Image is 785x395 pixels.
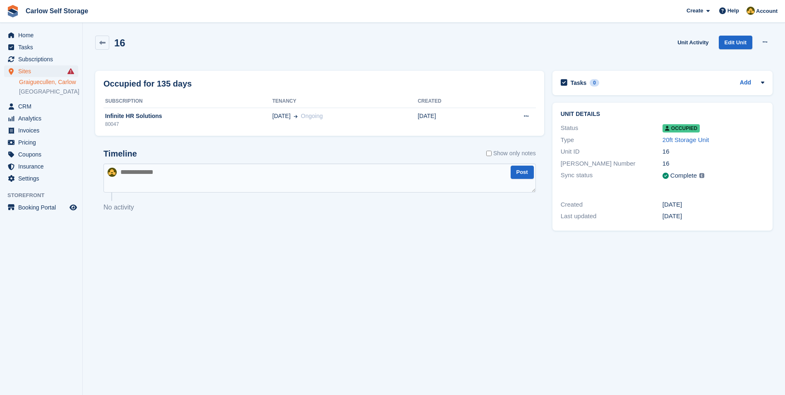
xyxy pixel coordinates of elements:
a: menu [4,53,78,65]
div: Complete [670,171,697,181]
div: Sync status [561,171,663,181]
h2: Unit details [561,111,764,118]
h2: Timeline [103,149,137,159]
span: Help [727,7,739,15]
a: Add [740,78,751,88]
a: menu [4,137,78,148]
a: menu [4,173,78,184]
img: icon-info-grey-7440780725fd019a000dd9b08b2336e03edf1995a4989e88bcd33f0948082b44.svg [699,173,704,178]
div: Type [561,135,663,145]
a: Preview store [68,202,78,212]
a: menu [4,113,78,124]
div: 0 [590,79,599,87]
a: Edit Unit [719,36,752,49]
input: Show only notes [486,149,492,158]
div: 80047 [103,120,272,128]
a: menu [4,29,78,41]
span: Home [18,29,68,41]
button: Post [511,166,534,179]
label: Show only notes [486,149,536,158]
div: [PERSON_NAME] Number [561,159,663,169]
h2: Tasks [571,79,587,87]
div: [DATE] [663,212,764,221]
span: Invoices [18,125,68,136]
a: 20ft Storage Unit [663,136,709,143]
span: Booking Portal [18,202,68,213]
span: Settings [18,173,68,184]
span: Ongoing [301,113,323,119]
a: Carlow Self Storage [22,4,91,18]
a: [GEOGRAPHIC_DATA] [19,88,78,96]
p: No activity [103,202,536,212]
span: [DATE] [272,112,290,120]
td: [DATE] [418,108,486,132]
img: stora-icon-8386f47178a22dfd0bd8f6a31ec36ba5ce8667c1dd55bd0f319d3a0aa187defe.svg [7,5,19,17]
span: Pricing [18,137,68,148]
div: Unit ID [561,147,663,157]
span: Subscriptions [18,53,68,65]
a: Unit Activity [674,36,712,49]
span: Storefront [7,191,82,200]
img: Kevin Moore [108,168,117,177]
div: 16 [663,159,764,169]
th: Tenancy [272,95,418,108]
h2: 16 [114,37,125,48]
span: Account [756,7,778,15]
a: menu [4,101,78,112]
th: Subscription [103,95,272,108]
th: Created [418,95,486,108]
a: menu [4,161,78,172]
div: 16 [663,147,764,157]
a: menu [4,65,78,77]
h2: Occupied for 135 days [103,77,192,90]
a: menu [4,125,78,136]
span: Sites [18,65,68,77]
span: Analytics [18,113,68,124]
a: menu [4,41,78,53]
span: Tasks [18,41,68,53]
span: Create [687,7,703,15]
span: Coupons [18,149,68,160]
a: menu [4,149,78,160]
img: Kevin Moore [747,7,755,15]
span: Insurance [18,161,68,172]
span: Occupied [663,124,700,132]
a: menu [4,202,78,213]
div: [DATE] [663,200,764,210]
div: Created [561,200,663,210]
div: Last updated [561,212,663,221]
a: Graiguecullen, Carlow [19,78,78,86]
div: Infinite HR Solutions [103,112,272,120]
i: Smart entry sync failures have occurred [67,68,74,75]
span: CRM [18,101,68,112]
div: Status [561,123,663,133]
